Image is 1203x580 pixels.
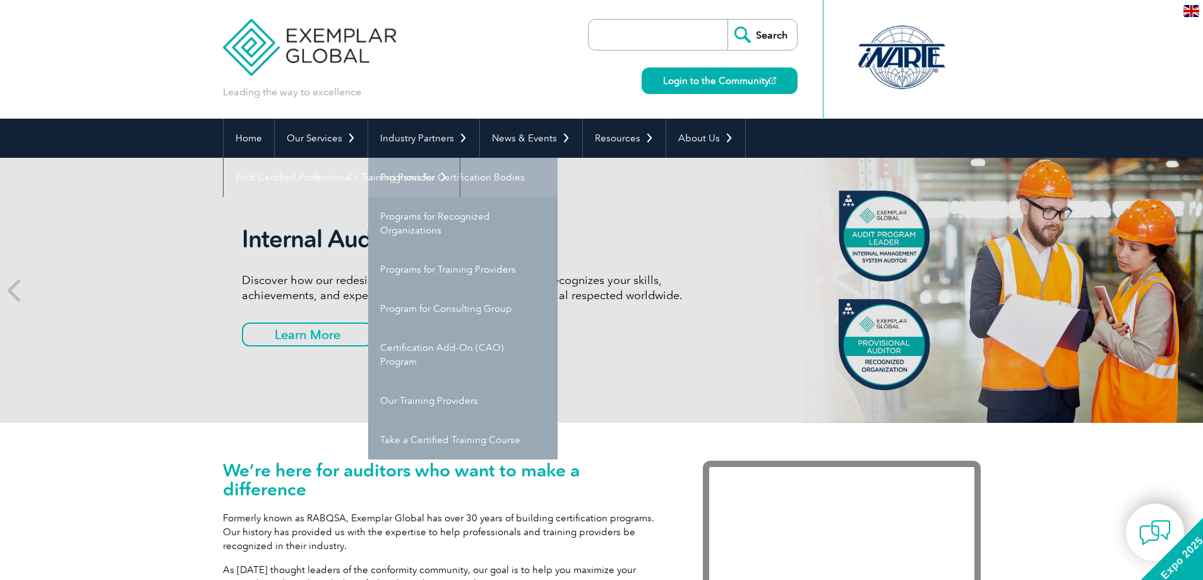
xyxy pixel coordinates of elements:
a: Our Services [275,119,368,158]
a: Programs for Recognized Organizations [368,197,558,250]
p: Discover how our redesigned Internal Auditor Certification recognizes your skills, achievements, ... [242,273,715,303]
a: Take a Certified Training Course [368,420,558,459]
a: Programs for Training Providers [368,250,558,289]
input: Search [727,20,797,50]
p: Leading the way to excellence [223,85,361,99]
a: Industry Partners [368,119,479,158]
img: open_square.png [769,77,776,84]
img: en [1183,5,1199,17]
a: Login to the Community [642,68,798,94]
a: About Us [666,119,745,158]
a: Home [224,119,274,158]
p: Formerly known as RABQSA, Exemplar Global has over 30 years of building certification programs. O... [223,511,665,553]
a: Learn More [242,323,373,346]
a: Program for Consulting Group [368,289,558,328]
a: Our Training Providers [368,381,558,420]
a: Programs for Certification Bodies [368,158,558,197]
h1: We’re here for auditors who want to make a difference [223,461,665,499]
img: contact-chat.png [1139,517,1171,548]
a: Resources [583,119,666,158]
a: News & Events [480,119,582,158]
a: Find Certified Professional / Training Provider [224,158,460,197]
h2: Internal Auditor Certification [242,225,715,254]
a: Certification Add-On (CAO) Program [368,328,558,381]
